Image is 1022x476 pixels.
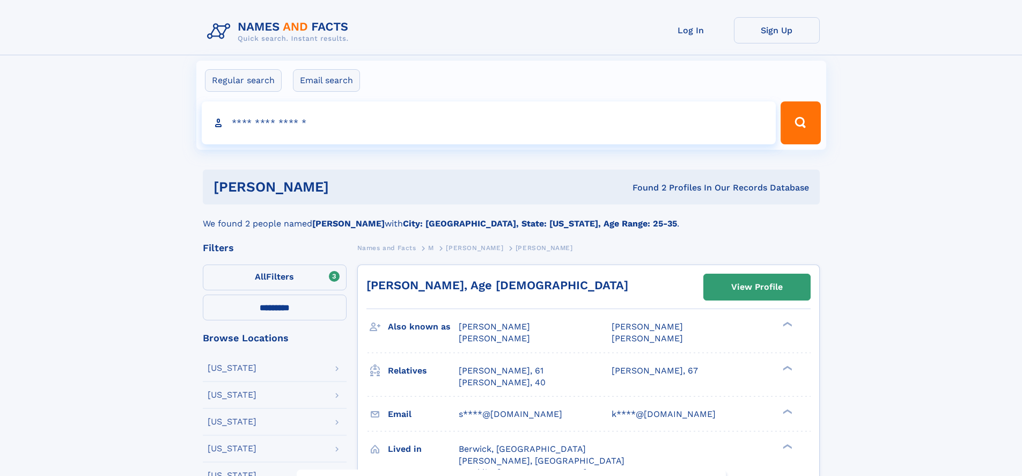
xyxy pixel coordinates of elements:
[203,333,347,343] div: Browse Locations
[203,17,357,46] img: Logo Names and Facts
[780,408,793,415] div: ❯
[214,180,481,194] h1: [PERSON_NAME]
[780,443,793,450] div: ❯
[388,362,459,380] h3: Relatives
[203,243,347,253] div: Filters
[203,204,820,230] div: We found 2 people named with .
[481,182,809,194] div: Found 2 Profiles In Our Records Database
[388,318,459,336] h3: Also known as
[293,69,360,92] label: Email search
[446,244,503,252] span: [PERSON_NAME]
[388,440,459,458] h3: Lived in
[459,377,546,389] a: [PERSON_NAME], 40
[459,333,530,343] span: [PERSON_NAME]
[446,241,503,254] a: [PERSON_NAME]
[428,241,434,254] a: M
[731,275,783,299] div: View Profile
[203,265,347,290] label: Filters
[612,321,683,332] span: [PERSON_NAME]
[612,333,683,343] span: [PERSON_NAME]
[208,391,256,399] div: [US_STATE]
[208,364,256,372] div: [US_STATE]
[459,321,530,332] span: [PERSON_NAME]
[780,364,793,371] div: ❯
[255,272,266,282] span: All
[780,321,793,328] div: ❯
[781,101,820,144] button: Search Button
[428,244,434,252] span: M
[516,244,573,252] span: [PERSON_NAME]
[205,69,282,92] label: Regular search
[208,418,256,426] div: [US_STATE]
[648,17,734,43] a: Log In
[459,456,624,466] span: [PERSON_NAME], [GEOGRAPHIC_DATA]
[459,444,586,454] span: Berwick, [GEOGRAPHIC_DATA]
[202,101,776,144] input: search input
[459,365,543,377] a: [PERSON_NAME], 61
[208,444,256,453] div: [US_STATE]
[366,279,628,292] a: [PERSON_NAME], Age [DEMOGRAPHIC_DATA]
[388,405,459,423] h3: Email
[357,241,416,254] a: Names and Facts
[704,274,810,300] a: View Profile
[734,17,820,43] a: Sign Up
[612,365,698,377] a: [PERSON_NAME], 67
[403,218,677,229] b: City: [GEOGRAPHIC_DATA], State: [US_STATE], Age Range: 25-35
[312,218,385,229] b: [PERSON_NAME]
